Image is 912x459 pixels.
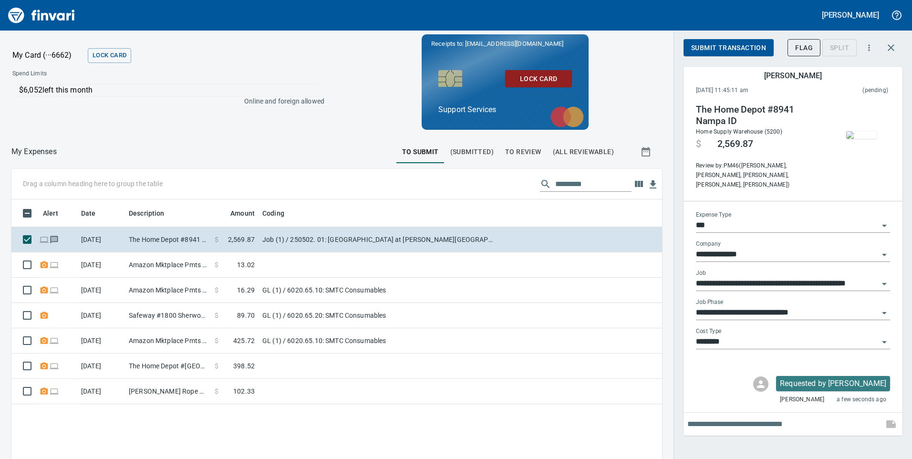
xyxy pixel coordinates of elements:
span: (Submitted) [450,146,494,158]
span: 2,569.87 [228,235,255,244]
span: 2,569.87 [717,138,753,150]
span: Amount [218,208,255,219]
p: My Expenses [11,146,57,157]
span: Coding [262,208,284,219]
span: Online transaction [49,388,59,394]
p: Online and foreign allowed [5,96,324,106]
button: Open [878,277,891,291]
span: (All Reviewable) [553,146,614,158]
div: Click for options [776,376,890,391]
td: [DATE] [77,379,125,404]
span: $ [215,311,218,320]
label: Expense Type [696,212,731,218]
span: 398.52 [233,361,255,371]
div: Transaction still pending, cannot split yet. It usually takes 2-3 days for a merchant to settle a... [822,43,857,51]
span: $ [215,260,218,270]
td: Amazon Mktplace Pmts [DOMAIN_NAME][URL] WA [125,278,211,303]
button: Open [878,306,891,320]
span: Receipt Required [39,337,49,344]
span: $ [215,285,218,295]
span: Description [129,208,177,219]
p: My Card (···6662) [12,50,84,61]
p: Receipts to: [431,39,579,49]
span: $ [215,361,218,371]
td: Safeway #1800 Sherwood OR [125,303,211,328]
span: Submit Transaction [691,42,766,54]
img: mastercard.svg [546,102,589,132]
span: Lock Card [513,73,564,85]
img: receipts%2Ftapani%2F2025-09-03%2FdDaZX8JUyyeI0KH0W5cbBD8H2fn2__BWXQyvsXRcfk1fLoFHk3_1.jpg [846,131,877,139]
span: Amount [230,208,255,219]
span: Date [81,208,96,219]
span: Receipt Required [39,287,49,293]
td: [DATE] [77,328,125,354]
h4: The Home Depot #8941 Nampa ID [696,104,826,127]
span: Receipt Required [39,388,49,394]
nav: breadcrumb [11,146,57,157]
button: Open [878,219,891,232]
span: 13.02 [237,260,255,270]
p: Support Services [438,104,572,115]
p: $6,052 left this month [19,84,318,96]
span: Alert [43,208,71,219]
button: [PERSON_NAME] [819,8,881,22]
td: [DATE] [77,354,125,379]
button: Submit Transaction [684,39,774,57]
td: [DATE] [77,227,125,252]
td: The Home Depot #[GEOGRAPHIC_DATA] [125,354,211,379]
span: Description [129,208,165,219]
span: Home Supply Warehouse (5200) [696,128,782,135]
td: GL (1) / 6020.65.20: SMTC Consumables [259,303,497,328]
button: Open [878,335,891,349]
td: Amazon Mktplace Pmts [DOMAIN_NAME][URL] WA [125,328,211,354]
h5: [PERSON_NAME] [764,71,821,81]
td: [DATE] [77,303,125,328]
label: Job Phase [696,299,723,305]
span: Coding [262,208,297,219]
td: The Home Depot #8941 Nampa ID [125,227,211,252]
span: Online transaction [49,363,59,369]
span: Review by: PM46 ([PERSON_NAME], [PERSON_NAME], [PERSON_NAME], [PERSON_NAME], [PERSON_NAME]) [696,161,826,190]
span: Date [81,208,108,219]
button: Show transactions within a particular date range [632,140,662,163]
td: GL (1) / 6020.65.10: SMTC Consumables [259,328,497,354]
span: $ [215,336,218,345]
img: Finvari [6,4,77,27]
span: Online transaction [49,287,59,293]
button: Close transaction [880,36,902,59]
span: $ [215,386,218,396]
span: $ [215,235,218,244]
td: Job (1) / 250502. 01: [GEOGRAPHIC_DATA] at [PERSON_NAME][GEOGRAPHIC_DATA] Structures / 911140. 01... [259,227,497,252]
span: To Submit [402,146,439,158]
span: Has messages [49,236,59,242]
span: Flag [795,42,813,54]
h5: [PERSON_NAME] [822,10,879,20]
button: More [859,37,880,58]
span: Receipt Required [39,261,49,268]
p: Requested by [PERSON_NAME] [780,378,886,389]
span: [EMAIL_ADDRESS][DOMAIN_NAME] [464,39,564,48]
button: Lock Card [88,48,131,63]
label: Company [696,241,721,247]
td: [DATE] [77,278,125,303]
span: $ [696,138,701,150]
span: 102.33 [233,386,255,396]
p: Drag a column heading here to group the table [23,179,163,188]
span: This records your note into the expense [880,413,902,436]
span: Online transaction [49,337,59,344]
span: Receipt Required [39,312,49,318]
td: [PERSON_NAME] Rope 6145069456 OH [125,379,211,404]
span: To Review [505,146,541,158]
button: Open [878,248,891,261]
label: Cost Type [696,328,722,334]
span: [DATE] 11:45:11 am [696,86,806,95]
button: Flag [788,39,820,57]
span: Online transaction [39,236,49,242]
span: Receipt Required [39,363,49,369]
span: Spend Limits [12,69,185,79]
span: Lock Card [93,50,126,61]
span: 16.29 [237,285,255,295]
span: a few seconds ago [837,395,886,405]
button: Choose columns to display [632,177,646,191]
